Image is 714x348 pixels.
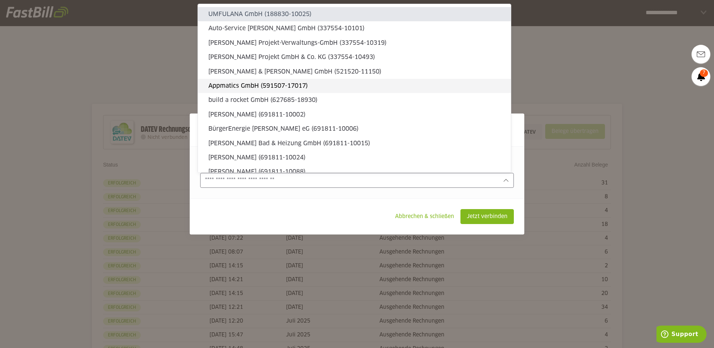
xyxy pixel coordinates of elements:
sl-option: BürgerEnergie [PERSON_NAME] eG (691811-10006) [198,122,511,136]
sl-option: UMFULANA GmbH (188830-10025) [198,7,511,21]
sl-option: Appmatics GmbH (591507-17017) [198,79,511,93]
sl-button: Abbrechen & schließen [389,209,460,224]
iframe: Öffnet ein Widget, in dem Sie weitere Informationen finden [656,326,707,344]
sl-option: [PERSON_NAME] Projekt GmbH & Co. KG (337554-10493) [198,50,511,64]
sl-option: [PERSON_NAME] (691811-10024) [198,150,511,165]
sl-option: [PERSON_NAME] Projekt-Verwaltungs-GmbH (337554-10319) [198,36,511,50]
sl-option: build a rocket GmbH (627685-18930) [198,93,511,107]
sl-option: [PERSON_NAME] Bad & Heizung GmbH (691811-10015) [198,136,511,150]
a: 7 [692,67,710,86]
sl-option: [PERSON_NAME] (691811-10002) [198,108,511,122]
sl-button: Jetzt verbinden [460,209,514,224]
span: 7 [700,69,708,77]
sl-option: Auto-Service [PERSON_NAME] GmbH (337554-10101) [198,21,511,35]
sl-option: [PERSON_NAME] (691811-10088) [198,165,511,179]
sl-option: [PERSON_NAME] & [PERSON_NAME] GmbH (521520-11150) [198,65,511,79]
